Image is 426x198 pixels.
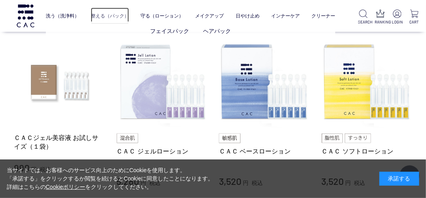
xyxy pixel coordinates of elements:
p: CART [409,19,420,25]
p: LOGIN [392,19,403,25]
img: logo [16,4,35,27]
img: 敏感肌 [219,134,240,143]
a: CART [409,10,420,25]
p: SEARCH [358,19,369,25]
div: 承諾する [379,172,419,186]
img: ＣＡＣ ソフトローション [322,37,412,128]
a: RANKING [375,10,386,25]
a: SEARCH [358,10,369,25]
a: ＣＡＣジェル美容液 お試しサイズ（１袋） [14,134,105,151]
a: 洗う（洗浄料） [46,8,79,24]
a: クリーナー [311,8,335,24]
a: フェイスパック [150,28,189,34]
a: Cookieポリシー [46,184,86,190]
a: メイクアップ [195,8,224,24]
div: 当サイトでは、お客様へのサービス向上のためにCookieを使用します。 「承諾する」をクリックするか閲覧を続けるとCookieに同意したことになります。 詳細はこちらの をクリックしてください。 [7,166,214,191]
img: 混合肌 [117,134,138,143]
a: ＣＡＣ ジェルローション [117,147,207,155]
a: ＣＡＣ ベースローション [219,147,310,155]
a: ＣＡＣ ソフトローション [322,147,412,155]
p: RANKING [375,19,386,25]
a: 守る（ローション） [141,8,184,24]
img: ＣＡＣ ベースローション [219,37,310,128]
img: 脂性肌 [322,134,343,143]
img: ＣＡＣ ジェルローション [117,37,207,128]
a: 整える（パック） [91,8,129,24]
a: LOGIN [392,10,403,25]
img: すっきり [345,134,371,143]
a: 日やけ止め [236,8,260,24]
a: ヘアパック [203,28,231,34]
img: ＣＡＣジェル美容液 お試しサイズ（１袋） [14,37,105,128]
a: インナーケア [271,8,300,24]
